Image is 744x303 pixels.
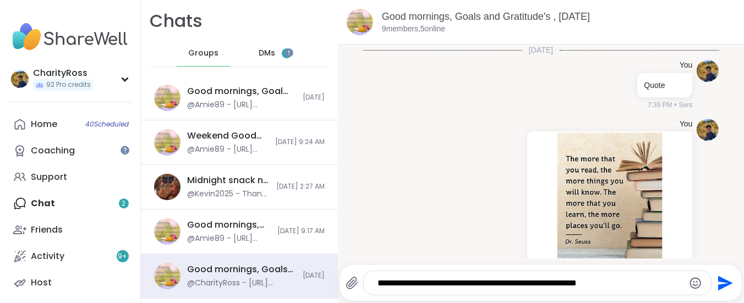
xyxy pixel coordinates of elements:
[9,18,132,56] img: ShareWell Nav Logo
[154,129,180,156] img: Weekend Good Mornings, Goals & Gratitude's , Sep 13
[154,263,180,289] img: Good mornings, Goals and Gratitude's , Sep 15
[9,164,132,190] a: Support
[33,67,93,79] div: CharityRoss
[85,120,129,129] span: 40 Scheduled
[187,85,296,97] div: Good mornings, Goal and Gratitude's , [DATE]
[31,277,52,289] div: Host
[31,250,64,262] div: Activity
[9,137,132,164] a: Coaching
[121,146,129,155] iframe: Spotlight
[680,60,693,71] h4: You
[154,85,180,111] img: Good mornings, Goal and Gratitude's , Sep 14
[522,45,560,56] span: [DATE]
[9,217,132,243] a: Friends
[46,80,91,90] span: 92 Pro credits
[285,48,293,57] iframe: Spotlight
[188,48,218,59] span: Groups
[187,219,271,231] div: Good mornings, goals and gratitude's, [DATE]
[31,118,57,130] div: Home
[378,278,679,289] textarea: Type your message
[187,278,296,289] div: @CharityRoss - [URL][DOMAIN_NAME]
[187,263,296,276] div: Good mornings, Goals and Gratitude's , [DATE]
[9,111,132,137] a: Home40Scheduled
[187,233,271,244] div: @Amie89 - [URL][DOMAIN_NAME]
[11,70,29,88] img: CharityRoss
[277,227,325,236] span: [DATE] 9:17 AM
[712,271,736,295] button: Send
[680,119,693,130] h4: You
[154,218,180,245] img: Good mornings, goals and gratitude's, Sep 12
[187,130,269,142] div: Weekend Good Mornings, Goals & Gratitude's , [DATE]
[697,119,719,141] img: https://sharewell-space-live.sfo3.digitaloceanspaces.com/user-generated/d0fef3f8-78cb-4349-b608-1...
[9,243,132,269] a: Activity9+
[382,24,445,35] p: 9 members, 5 online
[347,9,373,35] img: Good mornings, Goals and Gratitude's , Sep 15
[689,277,702,290] button: Emoji picker
[9,269,132,296] a: Host
[118,252,128,261] span: 9 +
[648,100,672,110] span: 7:39 PM
[187,174,270,186] div: Midnight snack n chat, [DATE]
[528,133,691,269] img: 20 Book Lovers Quotes That Will Inspire You To Start Doing Today
[276,182,325,191] span: [DATE] 2:27 AM
[382,11,590,22] a: Good mornings, Goals and Gratitude's , [DATE]
[150,9,203,34] h1: Chats
[187,189,270,200] div: @Kevin2025 - Thanks everyone,
[697,60,719,82] img: https://sharewell-space-live.sfo3.digitaloceanspaces.com/user-generated/d0fef3f8-78cb-4349-b608-1...
[303,271,325,280] span: [DATE]
[644,80,686,91] p: Quote
[31,224,63,236] div: Friends
[31,145,75,157] div: Coaching
[187,100,296,111] div: @Amie89 - [URL][DOMAIN_NAME]
[679,100,693,110] span: Sent
[275,137,325,147] span: [DATE] 9:24 AM
[187,144,269,155] div: @Amie89 - [URL][DOMAIN_NAME]
[31,171,67,183] div: Support
[303,93,325,102] span: [DATE]
[675,100,677,110] span: •
[154,174,180,200] img: Midnight snack n chat, Sep 13
[259,48,275,59] span: DMs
